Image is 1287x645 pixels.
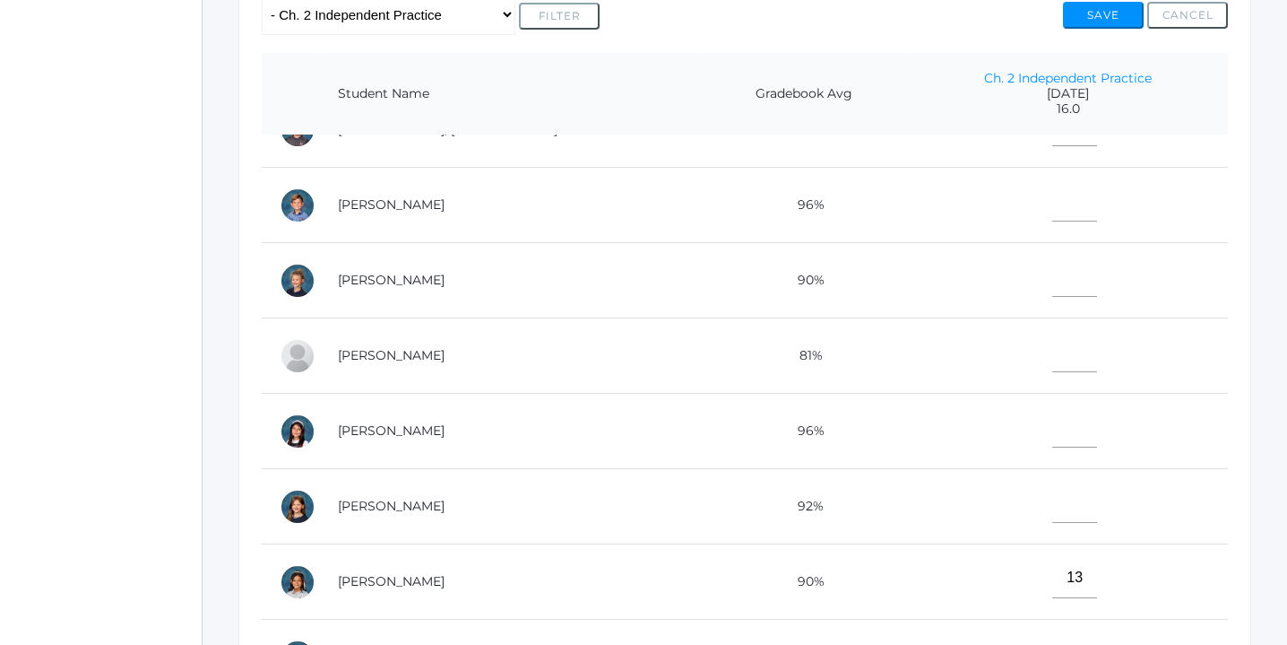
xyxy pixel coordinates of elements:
[338,196,445,213] a: [PERSON_NAME]
[700,545,908,620] td: 90%
[280,187,315,223] div: Dustin Laubacher
[700,469,908,545] td: 92%
[280,263,315,299] div: Idella Long
[984,70,1152,86] a: Ch. 2 Independent Practice
[280,414,315,449] div: Penelope Mesick
[280,489,315,525] div: Hensley Pedersen
[519,3,600,30] button: Filter
[338,272,445,288] a: [PERSON_NAME]
[700,243,908,318] td: 90%
[700,318,908,394] td: 81%
[700,53,908,135] th: Gradebook Avg
[926,101,1210,117] span: 16.0
[338,423,445,439] a: [PERSON_NAME]
[280,338,315,374] div: Francisco Lopez
[338,573,445,589] a: [PERSON_NAME]
[700,394,908,469] td: 96%
[320,53,700,135] th: Student Name
[1147,2,1228,29] button: Cancel
[338,498,445,514] a: [PERSON_NAME]
[700,168,908,243] td: 96%
[280,564,315,600] div: Leahmarie Rillo
[1063,2,1144,29] button: Save
[338,347,445,363] a: [PERSON_NAME]
[926,86,1210,101] span: [DATE]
